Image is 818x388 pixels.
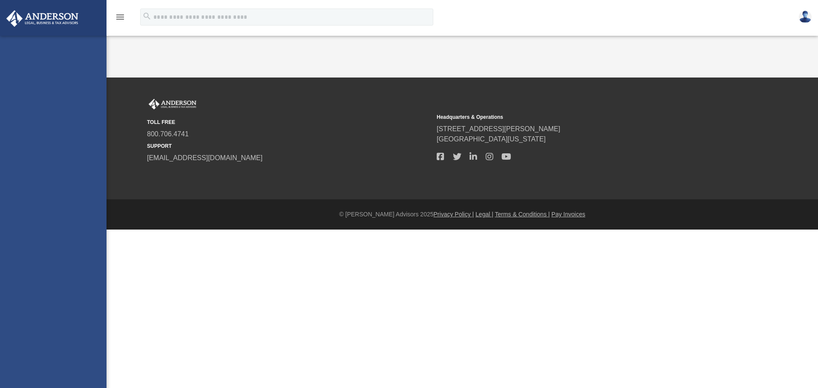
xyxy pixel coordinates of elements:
i: menu [115,12,125,22]
a: [GEOGRAPHIC_DATA][US_STATE] [437,135,546,143]
a: Legal | [475,211,493,218]
img: Anderson Advisors Platinum Portal [147,99,198,110]
img: Anderson Advisors Platinum Portal [4,10,81,27]
a: Terms & Conditions | [495,211,550,218]
small: Headquarters & Operations [437,113,720,121]
i: search [142,11,152,21]
a: Pay Invoices [551,211,585,218]
small: TOLL FREE [147,118,431,126]
a: Privacy Policy | [434,211,474,218]
a: [EMAIL_ADDRESS][DOMAIN_NAME] [147,154,262,161]
a: menu [115,16,125,22]
small: SUPPORT [147,142,431,150]
div: © [PERSON_NAME] Advisors 2025 [107,210,818,219]
img: User Pic [799,11,812,23]
a: 800.706.4741 [147,130,189,138]
a: [STREET_ADDRESS][PERSON_NAME] [437,125,560,132]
